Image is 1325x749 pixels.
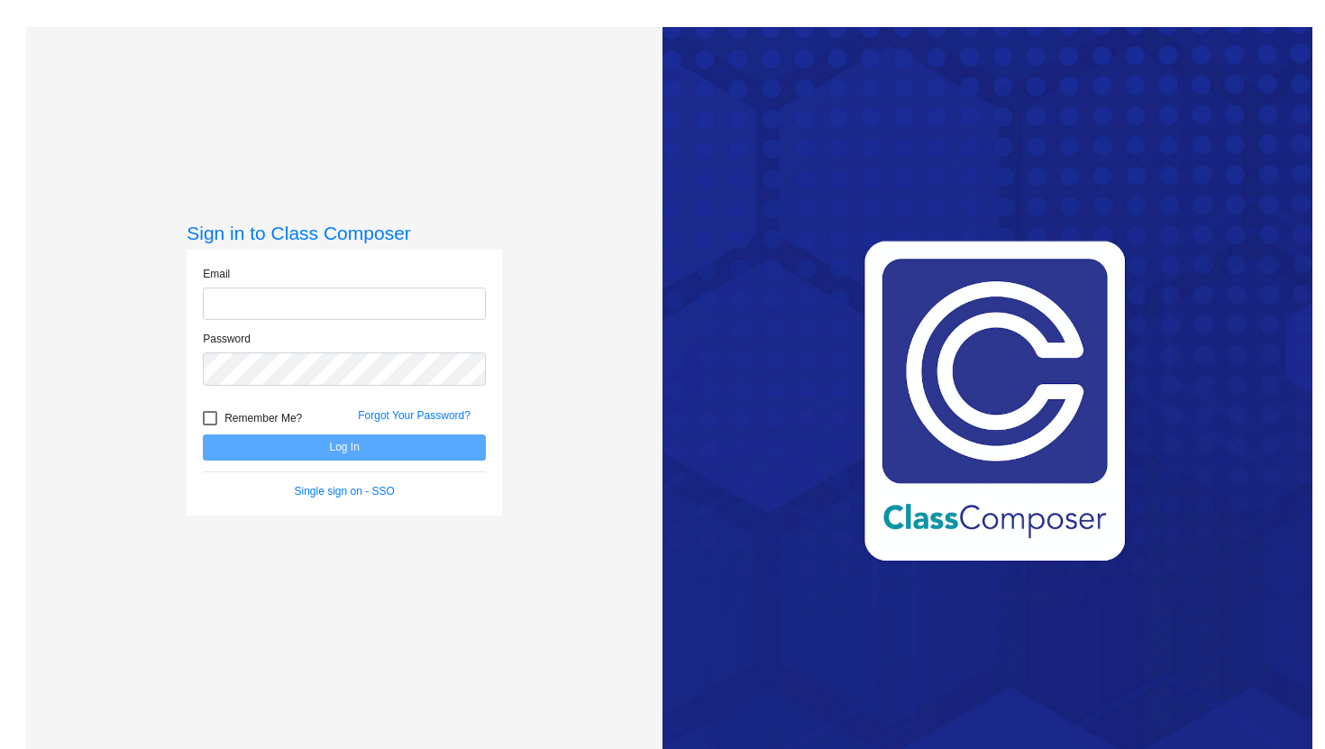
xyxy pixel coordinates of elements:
h3: Sign in to Class Composer [187,222,502,244]
button: Log In [203,434,486,461]
label: Password [203,331,251,347]
span: Remember Me? [224,407,302,429]
a: Single sign on - SSO [295,485,395,498]
a: Forgot Your Password? [358,409,471,422]
label: Email [203,266,230,282]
